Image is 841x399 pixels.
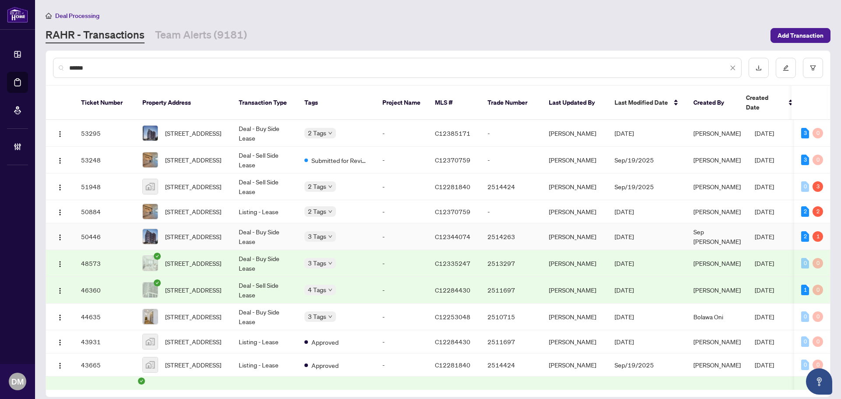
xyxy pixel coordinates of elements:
[755,361,774,369] span: [DATE]
[165,207,221,216] span: [STREET_ADDRESS]
[435,183,470,191] span: C12281840
[481,173,542,200] td: 2514424
[693,313,723,321] span: Bolawa Oni
[232,120,297,147] td: Deal - Buy Side Lease
[801,311,809,322] div: 0
[74,277,135,304] td: 46360
[435,338,470,346] span: C12284430
[165,182,221,191] span: [STREET_ADDRESS]
[693,286,741,294] span: [PERSON_NAME]
[311,155,368,165] span: Submitted for Review
[143,357,158,372] img: thumbnail-img
[801,336,809,347] div: 0
[328,184,332,189] span: down
[297,86,375,120] th: Tags
[481,304,542,330] td: 2510715
[308,231,326,241] span: 3 Tags
[328,314,332,319] span: down
[143,282,158,297] img: thumbnail-img
[308,206,326,216] span: 2 Tags
[57,184,64,191] img: Logo
[435,361,470,369] span: C12281840
[143,309,158,324] img: thumbnail-img
[686,86,739,120] th: Created By
[481,86,542,120] th: Trade Number
[232,200,297,223] td: Listing - Lease
[232,330,297,353] td: Listing - Lease
[74,173,135,200] td: 51948
[328,131,332,135] span: down
[810,65,816,71] span: filter
[435,313,470,321] span: C12253048
[57,131,64,138] img: Logo
[615,208,634,215] span: [DATE]
[428,86,481,120] th: MLS #
[813,258,823,268] div: 0
[53,180,67,194] button: Logo
[435,156,470,164] span: C12370759
[435,129,470,137] span: C12385171
[165,312,221,321] span: [STREET_ADDRESS]
[615,129,634,137] span: [DATE]
[308,258,326,268] span: 3 Tags
[311,360,339,370] span: Approved
[481,223,542,250] td: 2514263
[770,28,830,43] button: Add Transaction
[53,358,67,372] button: Logo
[165,155,221,165] span: [STREET_ADDRESS]
[542,277,608,304] td: [PERSON_NAME]
[801,128,809,138] div: 3
[55,12,99,20] span: Deal Processing
[615,361,654,369] span: Sep/19/2025
[693,129,741,137] span: [PERSON_NAME]
[813,181,823,192] div: 3
[755,259,774,267] span: [DATE]
[57,314,64,321] img: Logo
[801,181,809,192] div: 0
[375,353,428,377] td: -
[53,283,67,297] button: Logo
[375,147,428,173] td: -
[375,330,428,353] td: -
[74,223,135,250] td: 50446
[481,200,542,223] td: -
[435,286,470,294] span: C12284430
[776,58,796,78] button: edit
[74,330,135,353] td: 43931
[165,232,221,241] span: [STREET_ADDRESS]
[53,205,67,219] button: Logo
[165,128,221,138] span: [STREET_ADDRESS]
[749,58,769,78] button: download
[813,231,823,242] div: 1
[232,223,297,250] td: Deal - Buy Side Lease
[165,337,221,346] span: [STREET_ADDRESS]
[53,310,67,324] button: Logo
[803,58,823,78] button: filter
[615,338,634,346] span: [DATE]
[542,330,608,353] td: [PERSON_NAME]
[615,98,668,107] span: Last Modified Date
[542,173,608,200] td: [PERSON_NAME]
[165,285,221,295] span: [STREET_ADDRESS]
[693,183,741,191] span: [PERSON_NAME]
[615,259,634,267] span: [DATE]
[308,285,326,295] span: 4 Tags
[328,209,332,214] span: down
[232,304,297,330] td: Deal - Buy Side Lease
[756,65,762,71] span: download
[801,360,809,370] div: 0
[53,256,67,270] button: Logo
[74,304,135,330] td: 44635
[435,208,470,215] span: C12370759
[615,183,654,191] span: Sep/19/2025
[375,277,428,304] td: -
[755,208,774,215] span: [DATE]
[74,250,135,277] td: 48573
[165,258,221,268] span: [STREET_ADDRESS]
[755,286,774,294] span: [DATE]
[143,152,158,167] img: thumbnail-img
[813,128,823,138] div: 0
[813,336,823,347] div: 0
[693,208,741,215] span: [PERSON_NAME]
[57,339,64,346] img: Logo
